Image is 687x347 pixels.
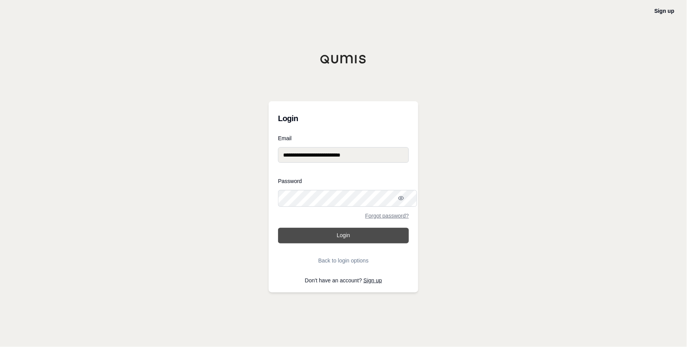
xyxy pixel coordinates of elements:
[320,55,367,64] img: Qumis
[655,8,675,14] a: Sign up
[364,277,382,284] a: Sign up
[278,228,409,243] button: Login
[278,178,409,184] label: Password
[365,213,409,218] a: Forgot password?
[278,278,409,283] p: Don't have an account?
[278,136,409,141] label: Email
[278,253,409,268] button: Back to login options
[278,111,409,126] h3: Login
